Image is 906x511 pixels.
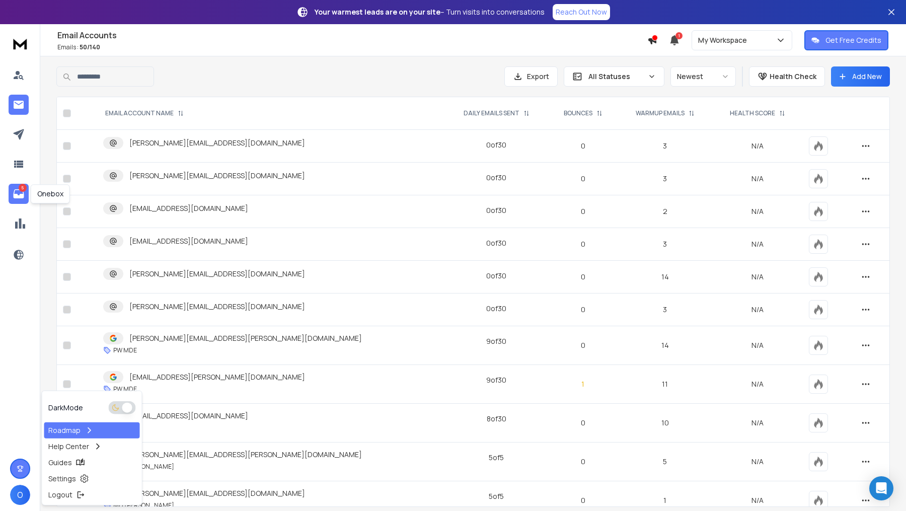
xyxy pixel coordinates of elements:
[719,272,797,282] p: N/A
[618,261,712,294] td: 14
[719,457,797,467] p: N/A
[675,32,683,39] span: 1
[44,439,140,455] a: Help Center
[80,43,100,51] span: 50 / 140
[486,205,506,215] div: 0 of 30
[618,228,712,261] td: 3
[618,195,712,228] td: 2
[670,66,736,87] button: Newest
[48,458,72,468] p: Guides
[464,109,519,117] p: DAILY EMAILS SENT
[719,239,797,249] p: N/A
[486,375,506,385] div: 9 of 30
[618,404,712,443] td: 10
[129,450,362,460] p: [PERSON_NAME][EMAIL_ADDRESS][PERSON_NAME][DOMAIN_NAME]
[486,304,506,314] div: 0 of 30
[618,443,712,481] td: 5
[770,71,816,82] p: Health Check
[554,272,612,282] p: 0
[719,174,797,184] p: N/A
[719,141,797,151] p: N/A
[618,130,712,163] td: 3
[554,340,612,350] p: 0
[730,109,775,117] p: HEALTH SCORE
[618,365,712,404] td: 11
[719,495,797,505] p: N/A
[564,109,592,117] p: BOUNCES
[44,422,140,439] a: Roadmap
[113,501,174,509] p: MD [PERSON_NAME]
[48,403,83,413] p: Dark Mode
[129,488,305,498] p: [PERSON_NAME][EMAIL_ADDRESS][DOMAIN_NAME]
[486,238,506,248] div: 0 of 30
[315,7,545,17] p: – Turn visits into conversations
[129,302,305,312] p: [PERSON_NAME][EMAIL_ADDRESS][DOMAIN_NAME]
[487,414,506,424] div: 8 of 30
[129,236,248,246] p: [EMAIL_ADDRESS][DOMAIN_NAME]
[869,476,893,500] div: Open Intercom Messenger
[113,346,137,354] p: PW MDE
[31,184,70,203] div: Onebox
[825,35,881,45] p: Get Free Credits
[698,35,751,45] p: My Workspace
[486,140,506,150] div: 0 of 30
[831,66,890,87] button: Add New
[48,474,76,484] p: Settings
[129,333,362,343] p: [PERSON_NAME][EMAIL_ADDRESS][PERSON_NAME][DOMAIN_NAME]
[504,66,558,87] button: Export
[486,336,506,346] div: 9 of 30
[553,4,610,20] a: Reach Out Now
[129,411,248,421] p: [EMAIL_ADDRESS][DOMAIN_NAME]
[719,340,797,350] p: N/A
[554,495,612,505] p: 0
[9,184,29,204] a: 5
[486,173,506,183] div: 0 of 30
[48,425,81,435] p: Roadmap
[19,184,27,192] p: 5
[57,29,647,41] h1: Email Accounts
[489,453,504,463] div: 5 of 5
[749,66,825,87] button: Health Check
[554,141,612,151] p: 0
[719,206,797,216] p: N/A
[10,34,30,53] img: logo
[719,379,797,389] p: N/A
[554,174,612,184] p: 0
[44,455,140,471] a: Guides
[486,271,506,281] div: 0 of 30
[113,385,137,393] p: PW MDE
[588,71,644,82] p: All Statuses
[618,326,712,365] td: 14
[719,418,797,428] p: N/A
[618,294,712,326] td: 3
[129,171,305,181] p: [PERSON_NAME][EMAIL_ADDRESS][DOMAIN_NAME]
[129,203,248,213] p: [EMAIL_ADDRESS][DOMAIN_NAME]
[48,490,72,500] p: Logout
[554,379,612,389] p: 1
[618,163,712,195] td: 3
[719,305,797,315] p: N/A
[48,442,89,452] p: Help Center
[129,372,305,382] p: [EMAIL_ADDRESS][PERSON_NAME][DOMAIN_NAME]
[804,30,888,50] button: Get Free Credits
[556,7,607,17] p: Reach Out Now
[489,491,504,501] div: 5 of 5
[554,239,612,249] p: 0
[10,485,30,505] button: O
[44,471,140,487] a: Settings
[105,109,184,117] div: EMAIL ACCOUNT NAME
[113,463,174,471] p: MD [PERSON_NAME]
[129,269,305,279] p: [PERSON_NAME][EMAIL_ADDRESS][DOMAIN_NAME]
[315,7,440,17] strong: Your warmest leads are on your site
[554,206,612,216] p: 0
[129,138,305,148] p: [PERSON_NAME][EMAIL_ADDRESS][DOMAIN_NAME]
[636,109,685,117] p: WARMUP EMAILS
[554,305,612,315] p: 0
[57,43,647,51] p: Emails :
[554,457,612,467] p: 0
[554,418,612,428] p: 0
